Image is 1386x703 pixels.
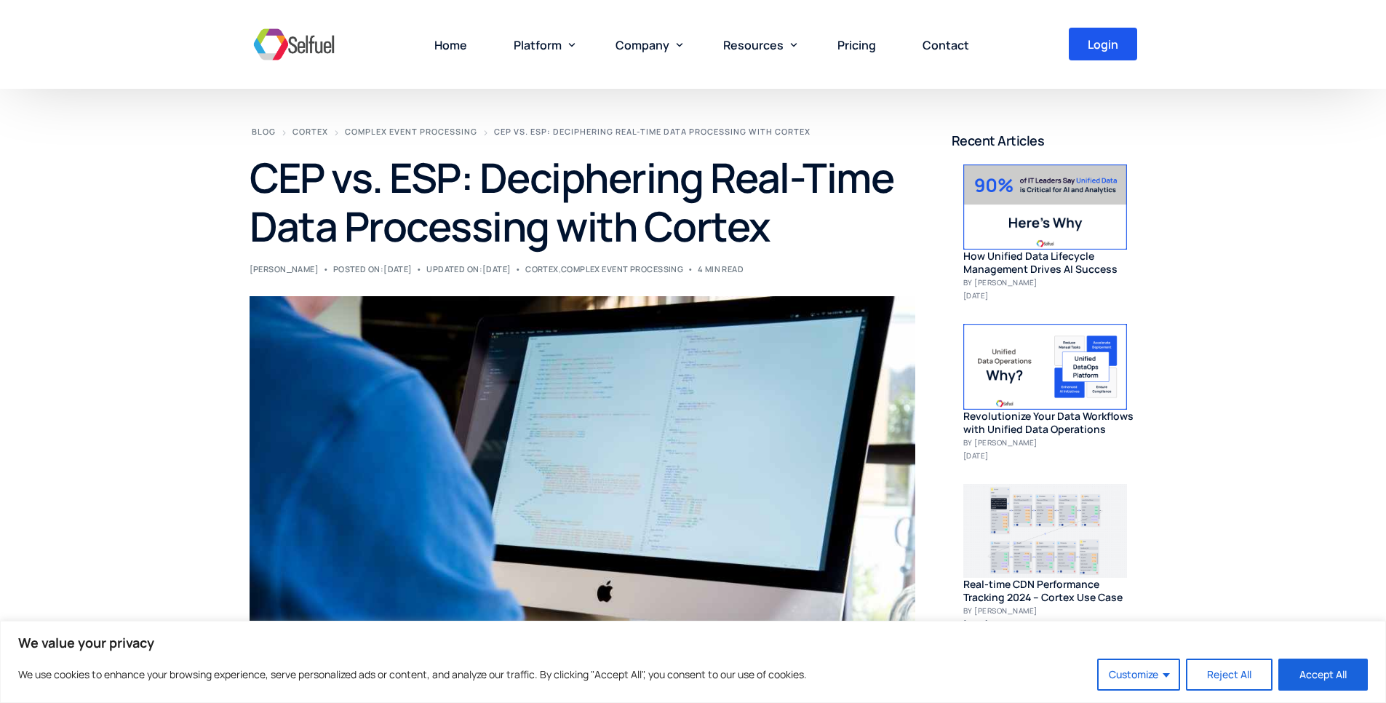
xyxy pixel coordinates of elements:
[963,449,1137,462] time: [DATE]
[1278,659,1368,691] button: Accept All
[426,265,511,273] span: Updated On:[DATE]
[250,153,915,250] h1: CEP vs. ESP: Deciphering Real-Time Data Processing with Cortex
[525,263,559,274] a: Cortex
[18,634,1368,651] p: We value your privacy
[963,617,1137,630] time: [DATE]
[494,126,811,137] span: CEP vs. ESP: Deciphering Real-Time Data Processing with Cortex
[252,126,276,137] a: Blog
[345,126,477,137] a: Complex Event Processing
[837,37,876,53] span: Pricing
[963,325,1137,410] a: Revolutionize Your Data Workflows with Unified Data Operations
[963,604,1137,617] div: by [PERSON_NAME]
[963,164,1137,250] a: How Unified Data Lifecycle Management Drives AI Success
[923,37,969,53] span: Contact
[952,131,1137,150] h4: Recent Articles
[723,37,784,53] span: Resources
[963,277,1137,290] div: by [PERSON_NAME]
[963,484,1137,578] a: Real-time CDN Performance Tracking 2024 – Cortex Use Case
[1186,659,1273,691] button: Reject All
[18,666,807,683] p: We use cookies to enhance your browsing experience, serve personalized ads or content, and analyz...
[616,37,669,53] span: Company
[250,263,319,274] a: [PERSON_NAME]
[1097,659,1180,691] button: Customize
[434,37,467,53] span: Home
[250,23,338,66] img: Selfuel - Democratizing Innovation
[1088,39,1118,50] span: Login
[698,265,744,273] span: 4 min read
[963,410,1137,436] a: Revolutionize Your Data Workflows with Unified Data Operations
[561,263,684,274] a: Complex Event Processing
[525,265,683,273] div: ,
[963,484,1127,578] img: CDN Performance Tracking Cortex
[963,436,1137,449] div: by [PERSON_NAME]
[963,250,1137,277] a: How Unified Data Lifecycle Management Drives AI Success
[963,290,1137,303] time: [DATE]
[963,578,1137,604] a: Real-time CDN Performance Tracking 2024 – Cortex Use Case
[292,126,328,137] a: Cortex
[333,265,413,273] span: Posted On:[DATE]
[1069,28,1137,60] a: Login
[514,37,562,53] span: Platform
